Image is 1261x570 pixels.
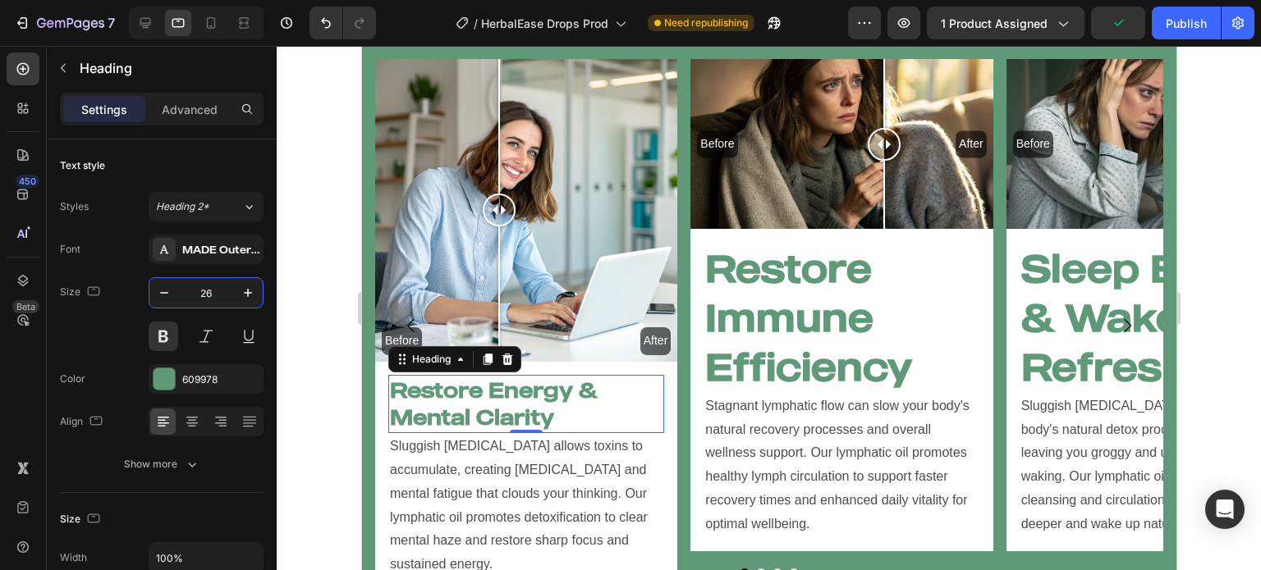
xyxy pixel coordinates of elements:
[60,449,264,479] button: Show more
[342,196,617,346] h2: Restore Immune Efficiency
[927,7,1084,39] button: 1 product assigned
[28,389,300,531] p: Sluggish [MEDICAL_DATA] allows toxins to accumulate, creating [MEDICAL_DATA] and mental fatigue t...
[427,522,437,532] button: Dot
[335,84,375,112] div: Before
[60,242,80,257] div: Font
[659,349,932,490] p: Sluggish [MEDICAL_DATA] can disrupt your body's natural detox process during sleep, leaving you g...
[1152,7,1221,39] button: Publish
[60,158,105,173] div: Text style
[1205,490,1245,529] div: Open Intercom Messenger
[156,199,209,214] span: Heading 2*
[108,13,115,33] p: 7
[60,199,89,214] div: Styles
[310,7,376,39] div: Undo/Redo
[410,522,420,532] button: Dot
[124,456,200,472] div: Show more
[658,196,933,346] h2: Sleep Better & Wake Up Refreshed
[594,84,625,112] div: After
[182,243,259,258] div: MADE Outer Sans Regular PERSONAL USE
[80,58,257,78] p: Heading
[664,16,748,30] span: Need republishing
[16,175,39,188] div: 450
[149,192,264,221] button: Heading 2*
[60,508,103,531] div: Size
[742,257,788,303] button: Carousel Next Arrow
[481,15,608,32] span: HerbalEase Drops Prod
[343,349,616,490] p: Stagnant lymphatic flow can slow your body's natural recovery processes and overall wellness supp...
[362,46,1176,570] iframe: To enrich screen reader interactions, please activate Accessibility in Grammarly extension settings
[7,7,122,39] button: 7
[941,15,1048,32] span: 1 product assigned
[474,15,478,32] span: /
[394,522,404,532] button: Dot
[60,281,103,303] div: Size
[162,101,218,118] p: Advanced
[81,101,127,118] p: Settings
[651,84,691,112] div: Before
[60,550,87,565] div: Width
[60,411,106,433] div: Align
[182,372,259,387] div: 609978
[378,522,387,532] button: Dot
[12,300,39,313] div: Beta
[1166,15,1207,32] div: Publish
[60,372,85,386] div: Color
